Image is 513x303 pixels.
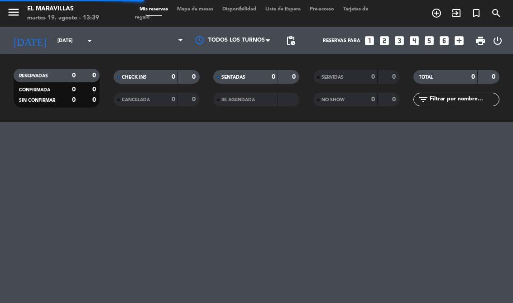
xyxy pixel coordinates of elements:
[408,35,420,47] i: looks_4
[92,72,98,79] strong: 0
[7,5,20,19] i: menu
[492,74,497,80] strong: 0
[379,35,390,47] i: looks_two
[486,5,506,21] span: BUSCAR
[221,98,255,102] span: RE AGENDADA
[438,35,450,47] i: looks_6
[489,27,506,54] div: LOG OUT
[72,86,76,93] strong: 0
[122,98,150,102] span: CANCELADA
[471,8,482,19] i: turned_in_not
[475,35,486,46] span: print
[321,75,344,80] span: SERVIDAS
[84,35,95,46] i: arrow_drop_down
[392,74,398,80] strong: 0
[172,96,175,103] strong: 0
[172,74,175,80] strong: 0
[446,5,466,21] span: WALK IN
[72,72,76,79] strong: 0
[92,97,98,103] strong: 0
[135,7,173,12] span: Mis reservas
[292,74,297,80] strong: 0
[492,35,503,46] i: power_settings_new
[321,98,345,102] span: NO SHOW
[122,75,147,80] span: CHECK INS
[451,8,462,19] i: exit_to_app
[453,35,465,47] i: add_box
[371,74,375,80] strong: 0
[192,96,197,103] strong: 0
[429,95,499,104] input: Filtrar por nombre...
[305,7,339,12] span: Pre-acceso
[423,35,435,47] i: looks_5
[418,94,429,105] i: filter_list
[218,7,261,12] span: Disponibilidad
[19,74,48,78] span: RESERVADAS
[221,75,245,80] span: SENTADAS
[7,31,53,51] i: [DATE]
[27,5,99,14] div: El Maravillas
[72,97,76,103] strong: 0
[19,88,50,92] span: CONFIRMADA
[323,38,360,43] span: Reservas para
[427,5,446,21] span: RESERVAR MESA
[192,74,197,80] strong: 0
[272,74,275,80] strong: 0
[466,5,486,21] span: Reserva especial
[7,5,20,22] button: menu
[392,96,398,103] strong: 0
[371,96,375,103] strong: 0
[27,14,99,23] div: martes 19. agosto - 13:39
[285,35,296,46] span: pending_actions
[431,8,442,19] i: add_circle_outline
[19,98,55,103] span: SIN CONFIRMAR
[393,35,405,47] i: looks_3
[491,8,502,19] i: search
[261,7,305,12] span: Lista de Espera
[92,86,98,93] strong: 0
[173,7,218,12] span: Mapa de mesas
[419,75,433,80] span: TOTAL
[471,74,475,80] strong: 0
[364,35,375,47] i: looks_one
